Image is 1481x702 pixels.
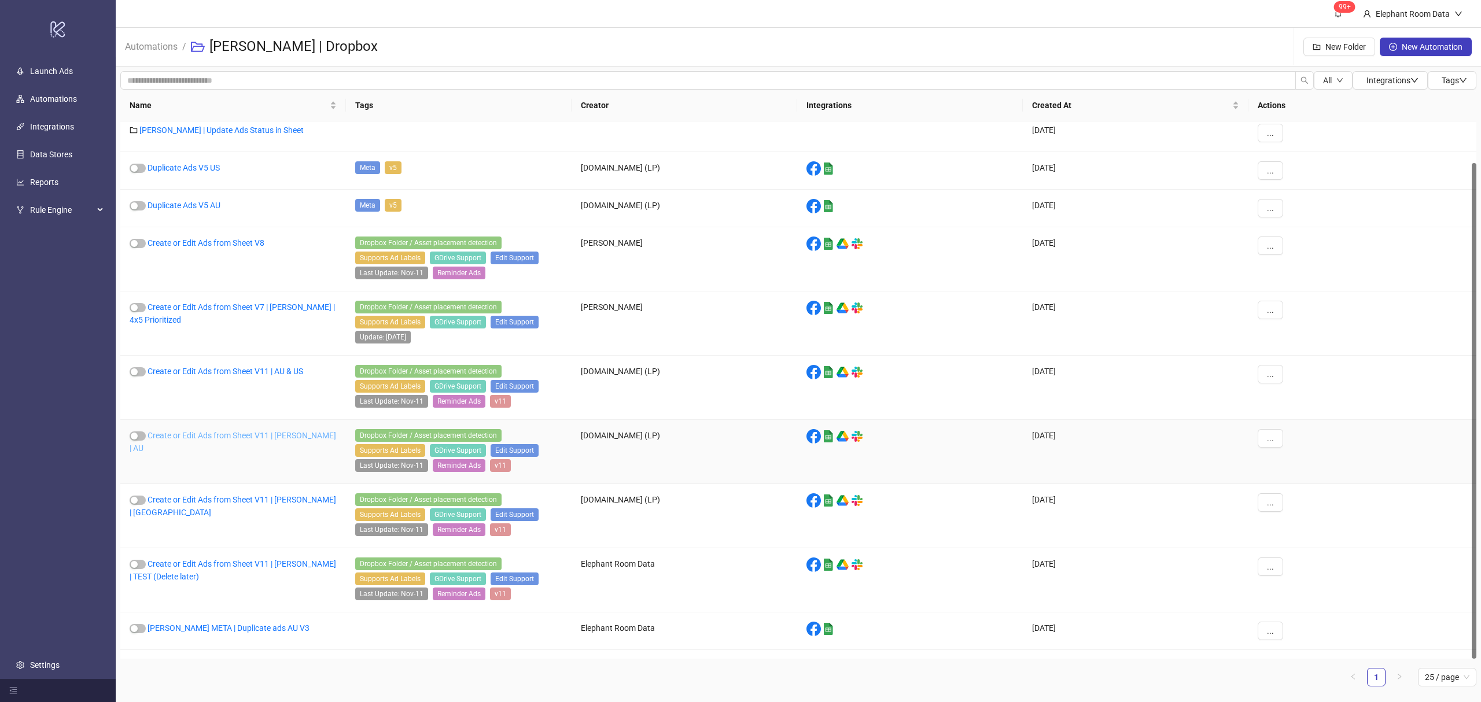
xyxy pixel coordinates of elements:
[490,459,511,472] span: v11
[490,523,511,536] span: v11
[430,316,486,328] span: GDrive Support
[385,199,401,212] span: v5
[139,125,304,135] a: [PERSON_NAME] | Update Ads Status in Sheet
[355,252,425,264] span: Supports Ad Labels
[355,380,425,393] span: Supports Ad Labels
[1350,673,1357,680] span: left
[572,291,797,356] div: [PERSON_NAME]
[1023,190,1248,227] div: [DATE]
[123,39,180,52] a: Automations
[1454,10,1462,18] span: down
[797,90,1023,121] th: Integrations
[430,380,486,393] span: GDrive Support
[1267,166,1274,175] span: ...
[1366,76,1419,85] span: Integrations
[355,267,428,279] span: Last Update: Nov-11
[1402,42,1462,51] span: New Automation
[1323,76,1332,85] span: All
[1390,668,1409,686] button: right
[491,252,539,264] span: Edit Support
[433,523,485,536] span: Reminder Ads
[572,90,797,121] th: Creator
[130,302,335,324] a: Create or Edit Ads from Sheet V7 | [PERSON_NAME] | 4x5 Prioritized
[9,686,17,694] span: menu-fold
[430,508,486,521] span: GDrive Support
[355,161,380,174] span: Meta
[1258,557,1283,576] button: ...
[1032,99,1230,112] span: Created At
[1258,161,1283,180] button: ...
[30,178,58,187] a: Reports
[1303,38,1375,56] button: New Folder
[1425,668,1469,686] span: 25 / page
[355,331,411,343] span: Update: 21-10-2024
[430,444,486,457] span: GDrive Support
[1313,43,1321,51] span: folder-add
[1258,429,1283,448] button: ...
[1023,612,1248,650] div: [DATE]
[355,301,502,313] span: Dropbox Folder / Asset placement detection
[1258,493,1283,512] button: ...
[433,588,485,600] span: Reminder Ads
[491,380,539,393] span: Edit Support
[30,198,94,221] span: Rule Engine
[572,356,797,420] div: [DOMAIN_NAME] (LP)
[355,523,428,536] span: Last Update: Nov-11
[1396,673,1403,680] span: right
[1023,114,1248,152] div: [DATE]
[30,122,74,131] a: Integrations
[572,420,797,484] div: [DOMAIN_NAME] (LP)
[130,559,336,581] a: Create or Edit Ads from Sheet V11 | [PERSON_NAME] | TEST (Delete later)
[1380,38,1472,56] button: New Automation
[148,238,264,247] a: Create or Edit Ads from Sheet V8
[1023,227,1248,291] div: [DATE]
[1334,9,1342,17] span: bell
[1390,668,1409,686] li: Next Page
[1267,128,1274,138] span: ...
[1267,370,1274,379] span: ...
[1258,301,1283,319] button: ...
[148,201,220,210] a: Duplicate Ads V5 AU
[490,395,511,408] span: v11
[1301,76,1309,84] span: search
[1258,237,1283,255] button: ...
[1459,76,1467,84] span: down
[30,150,72,159] a: Data Stores
[1367,668,1386,686] li: 1
[572,190,797,227] div: [DOMAIN_NAME] (LP)
[1344,668,1362,686] li: Previous Page
[433,267,485,279] span: Reminder Ads
[1363,10,1371,18] span: user
[1267,305,1274,315] span: ...
[191,40,205,54] span: folder-open
[355,444,425,457] span: Supports Ad Labels
[1267,241,1274,250] span: ...
[572,612,797,650] div: Elephant Room Data
[491,444,539,457] span: Edit Support
[1418,668,1476,686] div: Page Size
[355,493,502,506] span: Dropbox Folder / Asset placement detection
[1336,77,1343,84] span: down
[209,38,378,56] h3: [PERSON_NAME] | Dropbox
[148,623,310,633] a: [PERSON_NAME] META | Duplicate ads AU V3
[346,90,572,121] th: Tags
[148,367,303,376] a: Create or Edit Ads from Sheet V11 | AU & US
[385,161,401,174] span: v5
[130,431,336,453] a: Create or Edit Ads from Sheet V11 | [PERSON_NAME] | AU
[355,365,502,378] span: Dropbox Folder / Asset placement detection
[130,126,138,134] span: folder
[1267,498,1274,507] span: ...
[130,99,327,112] span: Name
[572,227,797,291] div: [PERSON_NAME]
[1325,42,1366,51] span: New Folder
[1353,71,1428,90] button: Integrationsdown
[355,395,428,408] span: Last Update: Nov-11
[16,206,24,214] span: fork
[572,152,797,190] div: [DOMAIN_NAME] (LP)
[355,316,425,328] span: Supports Ad Labels
[1248,90,1476,121] th: Actions
[1267,204,1274,213] span: ...
[1389,43,1397,51] span: plus-circle
[1267,434,1274,443] span: ...
[30,66,73,76] a: Launch Ads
